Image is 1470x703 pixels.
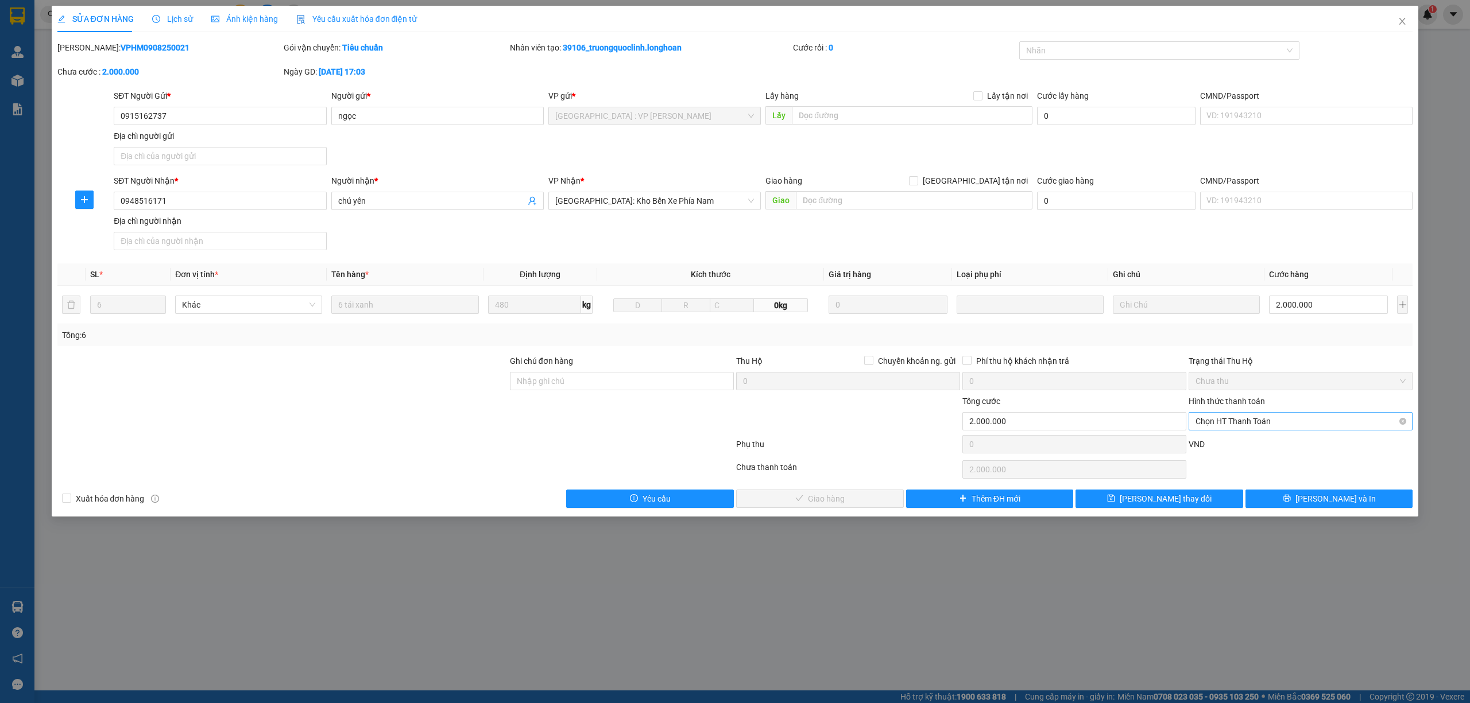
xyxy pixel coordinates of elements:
div: [PERSON_NAME]: [57,41,281,54]
div: Trạng thái Thu Hộ [1189,355,1413,367]
input: D [613,298,662,312]
div: Chưa thanh toán [735,461,961,481]
input: Địa chỉ của người nhận [114,232,326,250]
th: Ghi chú [1108,263,1264,286]
span: close [1398,17,1407,26]
span: Đơn vị tính [175,270,218,279]
span: Giá trị hàng [829,270,871,279]
div: Phụ thu [735,438,961,458]
span: [PERSON_NAME] và In [1295,492,1376,505]
span: edit [57,15,65,23]
span: Định lượng [520,270,560,279]
button: save[PERSON_NAME] thay đổi [1076,490,1243,508]
div: Gói vận chuyển: [284,41,508,54]
button: Close [1386,6,1418,38]
div: Chưa cước : [57,65,281,78]
div: VP gửi [548,90,761,102]
span: Lấy [765,106,792,125]
span: VP Nhận [548,176,581,185]
span: plus [959,494,967,503]
span: SỬA ĐƠN HÀNG [57,14,134,24]
input: Dọc đường [792,106,1032,125]
span: clock-circle [152,15,160,23]
input: Ghi chú đơn hàng [510,372,734,390]
span: Tên hàng [331,270,369,279]
input: 0 [829,296,947,314]
div: Tổng: 6 [62,329,567,341]
span: VND [1189,440,1205,449]
span: Thêm ĐH mới [972,492,1020,505]
b: 39106_truongquoclinh.longhoan [563,43,682,52]
input: Cước giao hàng [1037,192,1196,210]
span: Hà Nội : VP Hoàng Mai [555,107,754,125]
input: Cước lấy hàng [1037,107,1196,125]
label: Cước giao hàng [1037,176,1094,185]
b: [DATE] 17:03 [319,67,365,76]
span: Xuất hóa đơn hàng [71,492,149,505]
span: info-circle [151,495,159,503]
span: Khác [182,296,315,313]
button: printer[PERSON_NAME] và In [1245,490,1413,508]
div: Nhân viên tạo: [510,41,791,54]
span: [PERSON_NAME] thay đổi [1120,492,1212,505]
button: delete [62,296,80,314]
button: plusThêm ĐH mới [906,490,1074,508]
button: plus [75,191,94,209]
input: Dọc đường [796,191,1032,209]
input: Ghi Chú [1113,296,1260,314]
span: 0kg [754,298,808,312]
span: SL [90,270,99,279]
label: Hình thức thanh toán [1189,397,1265,406]
span: Chuyển khoản ng. gửi [873,355,960,367]
span: Cước hàng [1269,270,1309,279]
button: plus [1397,296,1408,314]
span: Ảnh kiện hàng [211,14,278,24]
input: R [661,298,710,312]
button: checkGiao hàng [736,490,904,508]
span: Chưa thu [1196,372,1406,390]
input: Địa chỉ của người gửi [114,147,326,165]
input: VD: Bàn, Ghế [331,296,478,314]
span: plus [76,195,93,204]
span: Yêu cầu [643,492,671,505]
span: Giao [765,191,796,209]
span: Yêu cầu xuất hóa đơn điện tử [296,14,417,24]
span: Lịch sử [152,14,193,24]
span: Lấy tận nơi [982,90,1032,102]
span: Nha Trang: Kho Bến Xe Phía Nam [555,192,754,209]
div: Người gửi [331,90,544,102]
span: picture [211,15,219,23]
span: printer [1283,494,1291,503]
span: user-add [528,196,537,205]
div: SĐT Người Gửi [114,90,326,102]
div: Người nhận [331,174,544,187]
button: exclamation-circleYêu cầu [566,490,734,508]
th: Loại phụ phí [952,263,1108,286]
b: 0 [829,43,833,52]
b: Tiêu chuẩn [342,43,383,52]
span: Chọn HT Thanh Toán [1196,413,1406,430]
div: SĐT Người Nhận [114,174,326,187]
img: icon [296,15,305,24]
span: Lấy hàng [765,91,799,100]
input: C [710,298,754,312]
span: Tổng cước [962,397,1000,406]
span: [GEOGRAPHIC_DATA] tận nơi [918,174,1032,187]
div: Địa chỉ người nhận [114,215,326,227]
span: Giao hàng [765,176,802,185]
b: 2.000.000 [102,67,139,76]
span: close-circle [1399,418,1406,425]
div: Địa chỉ người gửi [114,130,326,142]
div: CMND/Passport [1200,90,1413,102]
div: Cước rồi : [793,41,1017,54]
span: kg [581,296,593,314]
label: Ghi chú đơn hàng [510,356,573,366]
label: Cước lấy hàng [1037,91,1089,100]
span: exclamation-circle [630,494,638,503]
span: Phí thu hộ khách nhận trả [972,355,1074,367]
span: Kích thước [691,270,730,279]
div: Ngày GD: [284,65,508,78]
div: CMND/Passport [1200,174,1413,187]
span: save [1107,494,1115,503]
span: Thu Hộ [736,356,763,366]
